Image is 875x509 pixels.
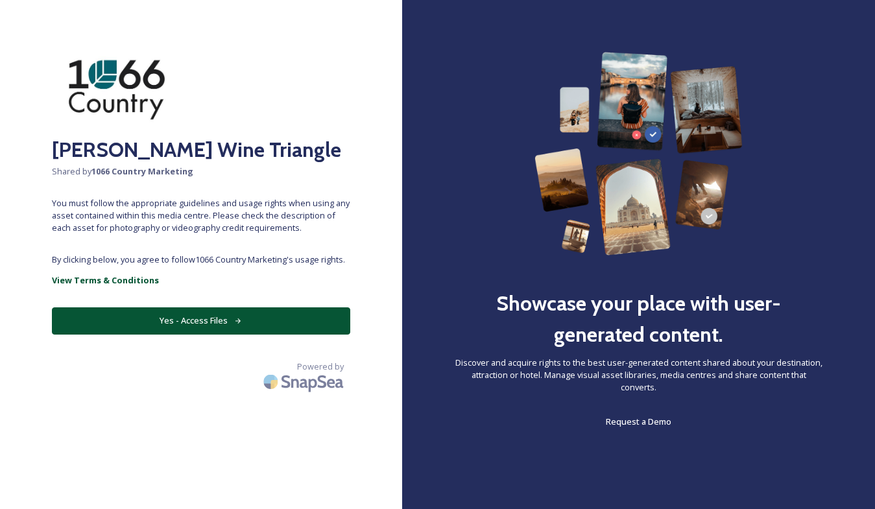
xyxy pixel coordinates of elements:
img: 63b42ca75bacad526042e722_Group%20154-p-800.png [534,52,742,255]
a: Request a Demo [606,414,671,429]
span: Shared by [52,165,350,178]
button: Yes - Access Files [52,307,350,334]
img: SnapSea Logo [259,366,350,397]
span: You must follow the appropriate guidelines and usage rights when using any asset contained within... [52,197,350,235]
h2: Showcase your place with user-generated content. [454,288,823,350]
span: Discover and acquire rights to the best user-generated content shared about your destination, att... [454,357,823,394]
span: By clicking below, you agree to follow 1066 Country Marketing 's usage rights. [52,254,350,266]
h2: [PERSON_NAME] Wine Triangle [52,134,350,165]
a: View Terms & Conditions [52,272,350,288]
img: Master_1066-Country-Logo_revised_0312153-blue-compressed.jpeg [52,52,182,128]
span: Request a Demo [606,416,671,427]
strong: 1066 Country Marketing [91,165,193,177]
span: Powered by [297,361,344,373]
strong: View Terms & Conditions [52,274,159,286]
